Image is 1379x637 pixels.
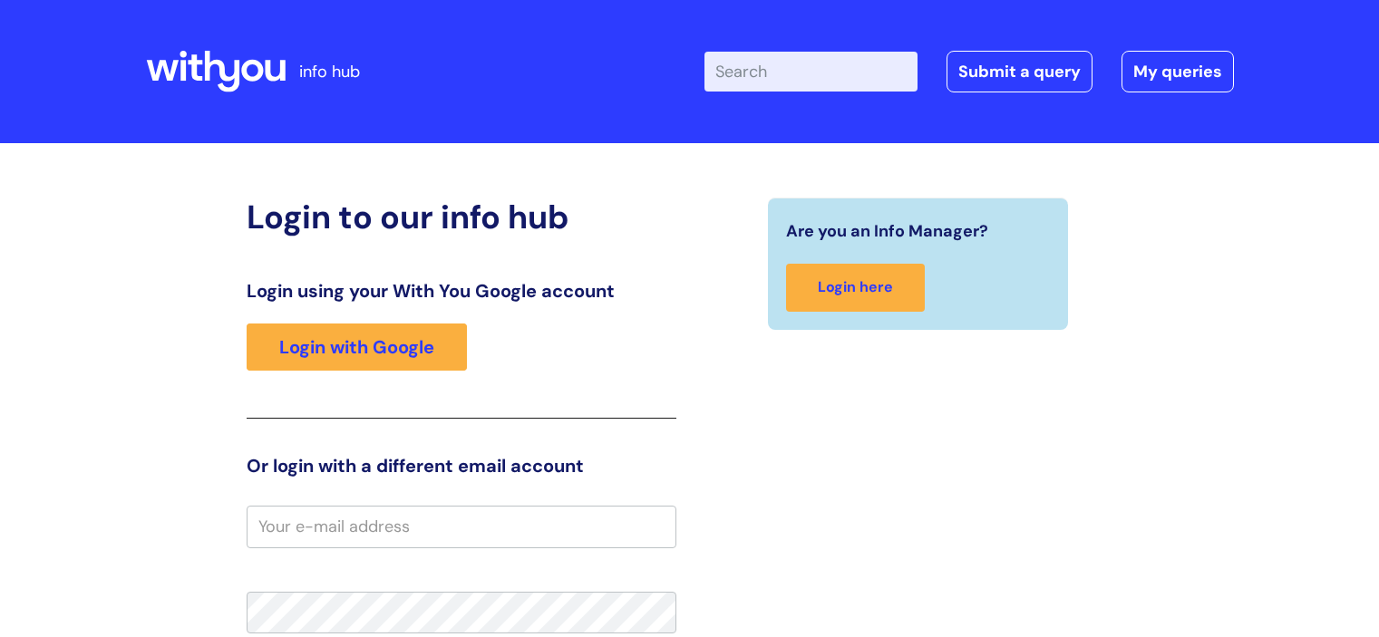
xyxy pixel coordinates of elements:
[947,51,1093,92] a: Submit a query
[247,280,676,302] h3: Login using your With You Google account
[247,506,676,547] input: Your e-mail address
[1122,51,1234,92] a: My queries
[299,57,360,86] p: info hub
[247,323,467,371] a: Login with Google
[704,52,918,92] input: Search
[786,264,925,312] a: Login here
[247,198,676,236] h2: Login to our info hub
[247,455,676,477] h3: Or login with a different email account
[786,217,988,246] span: Are you an Info Manager?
